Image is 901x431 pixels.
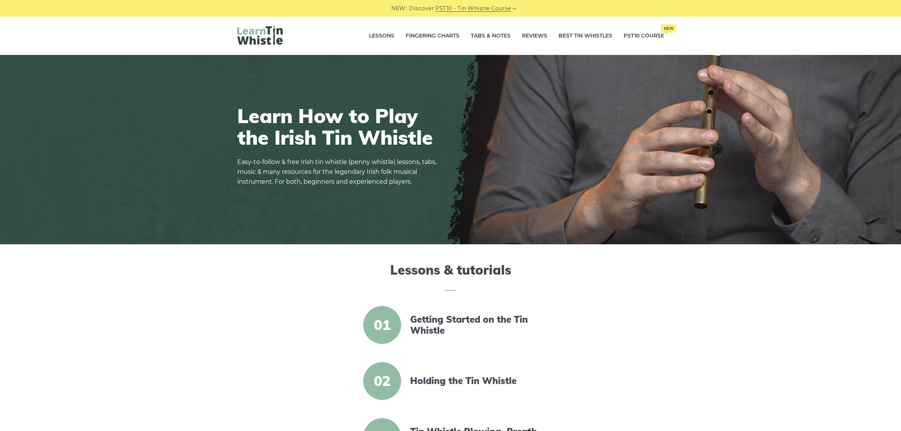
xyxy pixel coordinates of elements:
h2: Lessons & tutorials [237,262,664,291]
p: Easy-to-follow & free Irish tin whistle (penny whistle) lessons, tabs, music & many resources for... [237,157,442,187]
span: 01 [363,306,401,344]
a: Fingering Charts [406,27,459,45]
span: 02 [363,362,401,400]
h1: Learn How to Play the Irish Tin Whistle [237,105,442,148]
a: Getting Started on the Tin Whistle [410,314,540,336]
a: Reviews [522,27,547,45]
span: New [661,24,676,33]
a: Lessons [369,27,394,45]
a: Holding the Tin Whistle [410,375,540,386]
a: PST10 CourseNew [624,27,664,45]
img: LearnTinWhistle.com [237,25,283,45]
a: Tabs & Notes [471,27,510,45]
a: Best Tin Whistles [559,27,612,45]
